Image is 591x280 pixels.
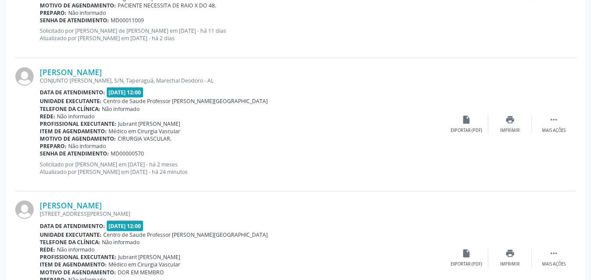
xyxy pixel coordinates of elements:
div: Exportar (PDF) [451,128,482,134]
span: PACIENTE NECESSITA DE RAIO X DO 48. [118,2,216,9]
span: Médico em Cirurgia Vascular [108,261,180,268]
span: Não informado [57,113,94,120]
b: Preparo: [40,9,66,17]
b: Rede: [40,113,55,120]
span: Não informado [102,239,140,246]
span: MD00011009 [111,17,144,24]
b: Rede: [40,246,55,253]
b: Preparo: [40,142,66,150]
b: Item de agendamento: [40,128,107,135]
b: Profissional executante: [40,120,116,128]
p: Solicitado por [PERSON_NAME] de [PERSON_NAME] em [DATE] - há 11 dias Atualizado por [PERSON_NAME]... [40,27,444,42]
b: Profissional executante: [40,253,116,261]
span: Não informado [68,142,106,150]
b: Unidade executante: [40,97,101,105]
a: [PERSON_NAME] [40,200,102,210]
span: Não informado [68,9,106,17]
b: Motivo de agendamento: [40,2,116,9]
i: print [505,115,515,124]
b: Data de atendimento: [40,222,105,230]
img: img [15,67,34,86]
a: [PERSON_NAME] [40,67,102,77]
p: Solicitado por [PERSON_NAME] em [DATE] - há 2 meses Atualizado por [PERSON_NAME] em [DATE] - há 2... [40,161,444,176]
i: insert_drive_file [462,115,471,124]
span: Médico em Cirurgia Vascular [108,128,180,135]
i: insert_drive_file [462,249,471,258]
i:  [549,115,559,124]
span: CIRURGIA VASCULAR. [118,135,171,142]
b: Unidade executante: [40,231,101,239]
b: Motivo de agendamento: [40,269,116,276]
div: Mais ações [542,261,566,267]
span: Centro de Saude Professor [PERSON_NAME][GEOGRAPHIC_DATA] [103,231,268,239]
b: Data de atendimento: [40,89,105,96]
b: Motivo de agendamento: [40,135,116,142]
b: Telefone da clínica: [40,239,100,246]
span: Jubrant [PERSON_NAME] [118,120,180,128]
i: print [505,249,515,258]
b: Telefone da clínica: [40,105,100,113]
b: Item de agendamento: [40,261,107,268]
span: DOR EM MEMBRO [118,269,164,276]
span: MD00000570 [111,150,144,157]
span: [DATE] 12:00 [107,221,143,231]
span: Jubrant [PERSON_NAME] [118,253,180,261]
span: Não informado [57,246,94,253]
i:  [549,249,559,258]
div: Imprimir [500,261,520,267]
span: Centro de Saude Professor [PERSON_NAME][GEOGRAPHIC_DATA] [103,97,268,105]
b: Senha de atendimento: [40,17,109,24]
div: Mais ações [542,128,566,134]
div: [STREET_ADDRESS][PERSON_NAME] [40,210,444,218]
img: img [15,200,34,219]
span: [DATE] 12:00 [107,87,143,97]
b: Senha de atendimento: [40,150,109,157]
div: CONJUNTO [PERSON_NAME], S/N, Taperaguá, Marechal Deodoro - AL [40,77,444,84]
div: Imprimir [500,128,520,134]
span: Não informado [102,105,140,113]
div: Exportar (PDF) [451,261,482,267]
